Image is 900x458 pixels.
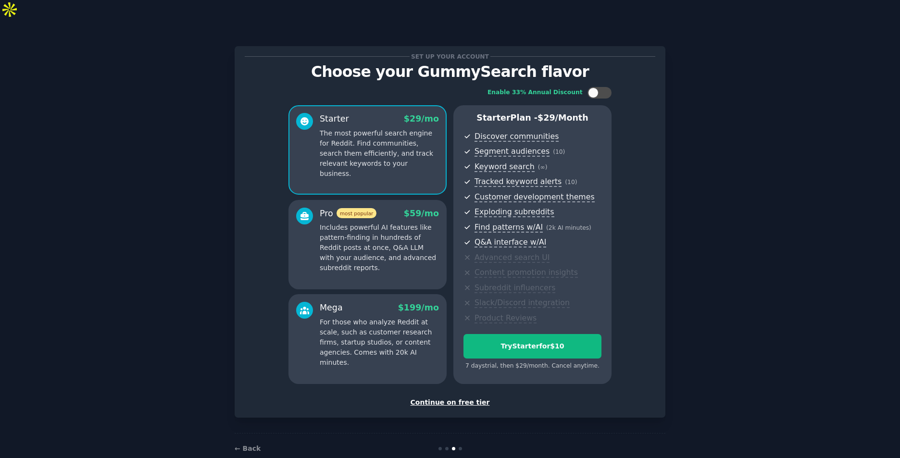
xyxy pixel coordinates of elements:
span: $ 199 /mo [398,303,439,312]
p: Starter Plan - [463,112,601,124]
button: TryStarterfor$10 [463,334,601,359]
div: Mega [320,302,343,314]
span: Segment audiences [475,147,550,157]
div: Try Starter for $10 [464,341,601,351]
div: Starter [320,113,349,125]
span: ( ∞ ) [538,164,548,171]
p: Choose your GummySearch flavor [245,63,655,80]
span: Tracked keyword alerts [475,177,562,187]
span: most popular [337,208,377,218]
span: $ 59 /mo [404,209,439,218]
span: ( 10 ) [565,179,577,186]
span: Slack/Discord integration [475,298,570,308]
span: Advanced search UI [475,253,550,263]
span: Subreddit influencers [475,283,555,293]
span: ( 10 ) [553,149,565,155]
div: Pro [320,208,376,220]
span: Exploding subreddits [475,207,554,217]
span: Product Reviews [475,313,537,323]
span: Content promotion insights [475,268,578,278]
div: 7 days trial, then $ 29 /month . Cancel anytime. [463,362,601,371]
p: Includes powerful AI features like pattern-finding in hundreds of Reddit posts at once, Q&A LLM w... [320,223,439,273]
span: Keyword search [475,162,535,172]
span: $ 29 /month [537,113,588,123]
p: The most powerful search engine for Reddit. Find communities, search them efficiently, and track ... [320,128,439,179]
span: Set up your account [410,51,491,62]
span: ( 2k AI minutes ) [546,224,591,231]
span: Discover communities [475,132,559,142]
span: $ 29 /mo [404,114,439,124]
div: Continue on free tier [245,397,655,408]
div: Enable 33% Annual Discount [487,88,583,97]
span: Find patterns w/AI [475,223,543,233]
span: Customer development themes [475,192,595,202]
p: For those who analyze Reddit at scale, such as customer research firms, startup studios, or conte... [320,317,439,368]
a: ← Back [235,445,261,452]
span: Q&A interface w/AI [475,237,546,248]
